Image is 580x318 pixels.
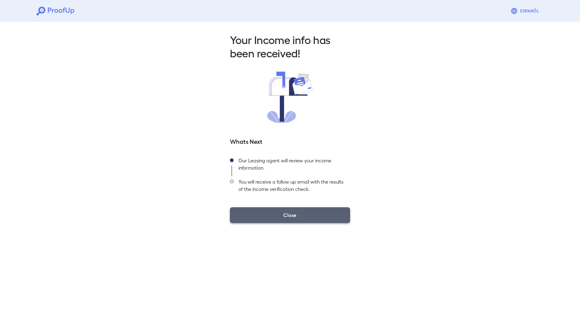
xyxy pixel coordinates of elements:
[508,5,544,17] button: Espanõl
[267,72,313,123] img: received.svg
[234,155,350,176] div: Our Leasing agent will review your income information.
[230,137,350,145] h5: Whats Next
[234,176,350,198] div: You will receive a follow up email with the results of the income verification check.
[230,207,350,223] button: Close
[230,33,350,59] h2: Your Income info has been received!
